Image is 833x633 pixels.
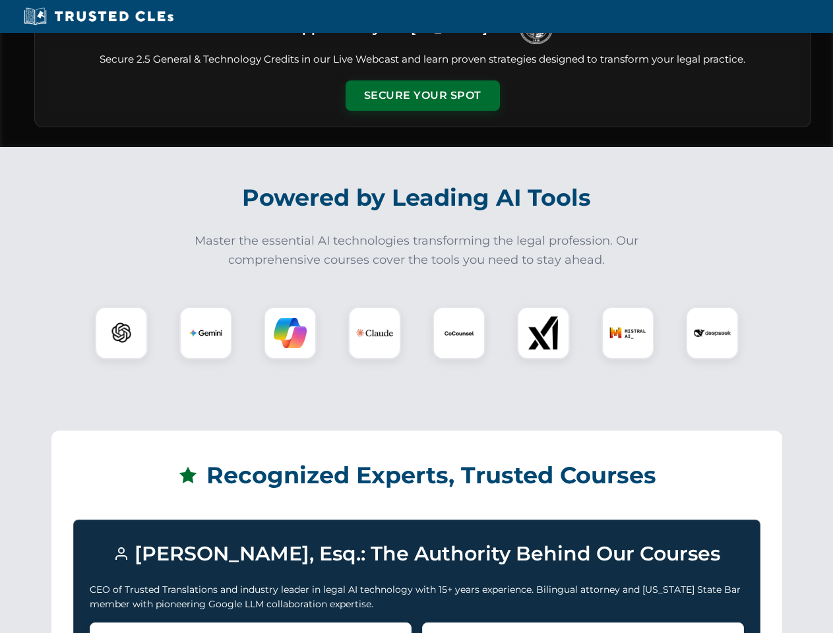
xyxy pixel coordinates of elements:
[686,307,739,359] div: DeepSeek
[90,582,744,612] p: CEO of Trusted Translations and industry leader in legal AI technology with 15+ years experience....
[433,307,485,359] div: CoCounsel
[102,314,140,352] img: ChatGPT Logo
[179,307,232,359] div: Gemini
[356,315,393,351] img: Claude Logo
[602,307,654,359] div: Mistral AI
[694,315,731,351] img: DeepSeek Logo
[264,307,317,359] div: Copilot
[20,7,177,26] img: Trusted CLEs
[443,316,476,349] img: CoCounsel Logo
[348,307,401,359] div: Claude
[51,52,795,67] p: Secure 2.5 General & Technology Credits in our Live Webcast and learn proven strategies designed ...
[95,307,148,359] div: ChatGPT
[51,175,782,221] h2: Powered by Leading AI Tools
[73,452,760,498] h2: Recognized Experts, Trusted Courses
[346,80,500,111] button: Secure Your Spot
[90,536,744,572] h3: [PERSON_NAME], Esq.: The Authority Behind Our Courses
[274,316,307,349] img: Copilot Logo
[186,231,648,270] p: Master the essential AI technologies transforming the legal profession. Our comprehensive courses...
[189,316,222,349] img: Gemini Logo
[609,315,646,351] img: Mistral AI Logo
[517,307,570,359] div: xAI
[527,316,560,349] img: xAI Logo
